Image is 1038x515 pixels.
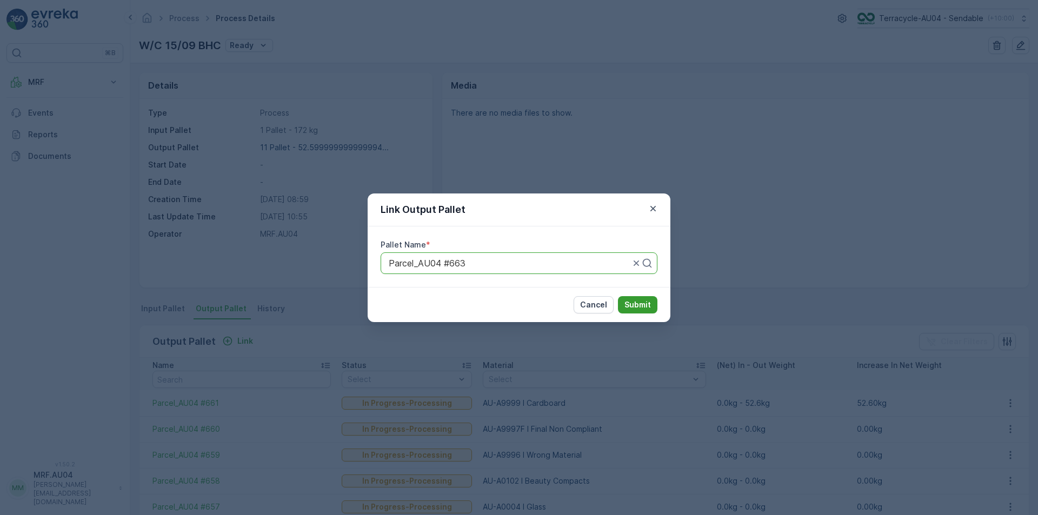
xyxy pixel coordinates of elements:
button: Submit [618,296,657,313]
p: Cancel [580,299,607,310]
label: Pallet Name [381,240,426,249]
button: Cancel [574,296,614,313]
p: Link Output Pallet [381,202,465,217]
p: Submit [624,299,651,310]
